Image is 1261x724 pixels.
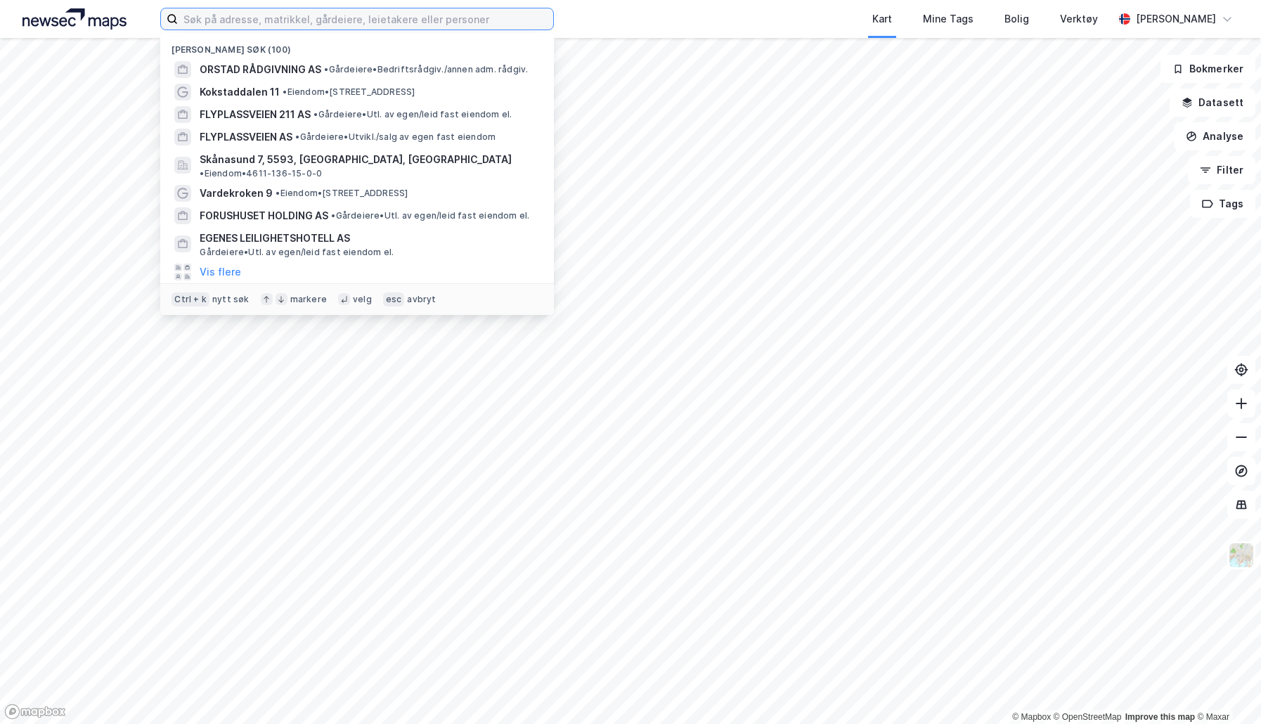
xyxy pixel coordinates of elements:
[200,106,311,123] span: FLYPLASSVEIEN 211 AS
[200,168,204,179] span: •
[313,109,512,120] span: Gårdeiere • Utl. av egen/leid fast eiendom el.
[200,61,321,78] span: ORSTAD RÅDGIVNING AS
[200,129,292,146] span: FLYPLASSVEIEN AS
[172,292,209,306] div: Ctrl + k
[324,64,528,75] span: Gårdeiere • Bedriftsrådgiv./annen adm. rådgiv.
[200,151,512,168] span: Skånasund 7, 5593, [GEOGRAPHIC_DATA], [GEOGRAPHIC_DATA]
[212,294,250,305] div: nytt søk
[276,188,408,199] span: Eiendom • [STREET_ADDRESS]
[324,64,328,75] span: •
[1188,156,1255,184] button: Filter
[1012,712,1051,722] a: Mapbox
[295,131,299,142] span: •
[1174,122,1255,150] button: Analyse
[22,8,127,30] img: logo.a4113a55bc3d86da70a041830d287a7e.svg
[200,247,394,258] span: Gårdeiere • Utl. av egen/leid fast eiendom el.
[1190,190,1255,218] button: Tags
[1125,712,1195,722] a: Improve this map
[200,168,322,179] span: Eiendom • 4611-136-15-0-0
[178,8,553,30] input: Søk på adresse, matrikkel, gårdeiere, leietakere eller personer
[290,294,327,305] div: markere
[331,210,529,221] span: Gårdeiere • Utl. av egen/leid fast eiendom el.
[407,294,436,305] div: avbryt
[1136,11,1216,27] div: [PERSON_NAME]
[872,11,892,27] div: Kart
[353,294,372,305] div: velg
[283,86,415,98] span: Eiendom • [STREET_ADDRESS]
[331,210,335,221] span: •
[200,264,241,280] button: Vis flere
[923,11,974,27] div: Mine Tags
[200,230,537,247] span: EGENES LEILIGHETSHOTELL AS
[200,207,328,224] span: FORUSHUSET HOLDING AS
[283,86,287,97] span: •
[1004,11,1029,27] div: Bolig
[1054,712,1122,722] a: OpenStreetMap
[200,185,273,202] span: Vardekroken 9
[4,704,66,720] a: Mapbox homepage
[313,109,318,119] span: •
[200,84,280,101] span: Kokstaddalen 11
[1160,55,1255,83] button: Bokmerker
[383,292,405,306] div: esc
[295,131,496,143] span: Gårdeiere • Utvikl./salg av egen fast eiendom
[276,188,280,198] span: •
[1170,89,1255,117] button: Datasett
[1228,542,1255,569] img: Z
[1191,657,1261,724] iframe: Chat Widget
[160,33,554,58] div: [PERSON_NAME] søk (100)
[1060,11,1098,27] div: Verktøy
